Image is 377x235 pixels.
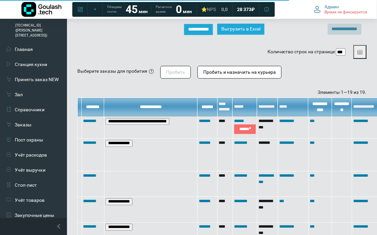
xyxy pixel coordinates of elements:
[221,6,228,12] span: 0,0
[21,2,62,17] img: Логотип компании Goulash.tech
[139,9,148,14] span: мин
[325,4,339,10] span: Админ
[268,49,335,56] label: Количество строк на странице
[201,6,216,12] div: ⭐
[183,9,192,14] span: мин
[233,3,259,15] a: 28 373 ₽
[217,24,265,35] button: Выгрузить в Excel
[198,66,282,79] button: Пробить и назначить на курьера
[156,5,172,14] span: Расчетное время
[103,3,196,15] a: Обещаем гостю 45 мин Расчетное время 0 мин
[325,10,368,15] span: Время не фиксируется
[77,68,147,75] div: Выберите заказы для пробития
[197,3,232,15] a: ⭐NPS 0,0
[251,6,255,12] span: ₽
[160,66,191,79] button: Пробить
[237,6,251,12] span: 28 373
[77,89,367,96] div: Элементы 1—19 из 19.
[310,2,372,16] button: Админ Время не фиксируется
[107,5,122,14] span: Обещаем гостю
[176,3,182,16] strong: 0
[126,3,138,16] strong: 45
[207,7,216,12] span: NPS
